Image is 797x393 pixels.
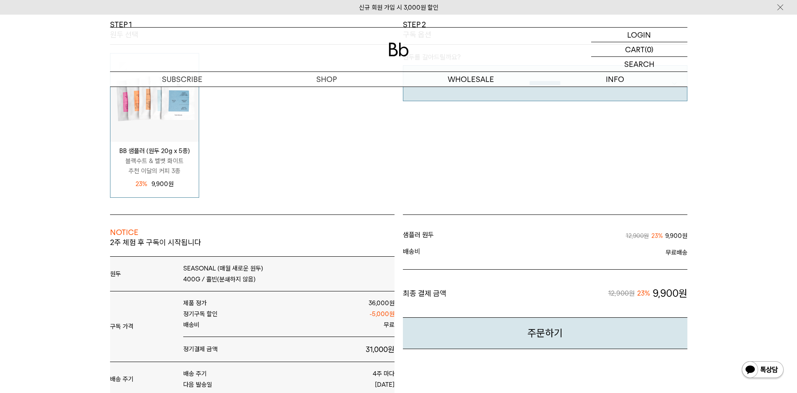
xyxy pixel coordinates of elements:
[741,360,784,380] img: 카카오톡 채널 1:1 채팅 버튼
[289,381,395,388] p: [DATE]
[183,310,289,318] p: 정기구독 할인
[665,231,687,241] p: 9,900원
[183,321,289,329] p: 배송비
[110,72,254,87] a: SUBSCRIBE
[626,231,649,240] p: 12,900원
[151,179,174,189] p: 9,900
[289,310,395,318] p: -5,000원
[403,248,545,258] span: 배송비
[136,179,147,189] span: 23%
[591,42,687,57] a: CART (0)
[653,286,687,301] p: 9,900원
[289,321,395,329] p: 무료
[183,299,289,307] p: 제품 정가
[399,72,543,87] p: WHOLESALE
[289,299,395,307] p: 36,000원
[110,237,395,256] p: 2주 체험 후 구독이 시작됩니다
[183,345,289,353] p: 정기결제 금액
[591,28,687,42] a: LOGIN
[403,286,446,301] span: 최종 결제 금액
[359,4,438,11] a: 신규 회원 가입 시 3,000원 할인
[110,156,199,176] p: 블랙수트 & 벨벳 화이트 추천 이달의 커피 3종
[651,231,663,240] p: 23%
[168,180,174,188] span: 원
[183,370,289,378] p: 배송 주기
[403,231,545,241] span: 샘플러 원두
[254,72,399,87] a: SHOP
[183,276,205,283] span: 400G /
[608,288,635,299] p: 12,900원
[110,270,175,278] p: 원두
[110,375,175,383] p: 배송 주기
[183,381,289,388] p: 다음 발송일
[403,317,687,350] button: 주문하기
[110,323,175,330] p: 구독 가격
[389,43,409,56] img: 로고
[625,42,645,56] p: CART
[543,72,687,87] p: INFO
[110,54,199,142] img: 상품이미지
[545,248,687,258] span: 무료배송
[110,146,199,156] p: BB 샘플러 (원두 20g x 5종)
[289,370,395,378] p: 4주 마다
[637,288,650,299] p: 23%
[110,227,395,237] p: NOTICE
[645,42,653,56] p: (0)
[289,345,395,354] p: 31,000원
[183,265,395,272] p: SEASONAL (매월 새로운 원두)
[627,28,651,42] p: LOGIN
[206,276,256,283] span: 홀빈(분쇄하지 않음)
[624,57,654,71] p: SEARCH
